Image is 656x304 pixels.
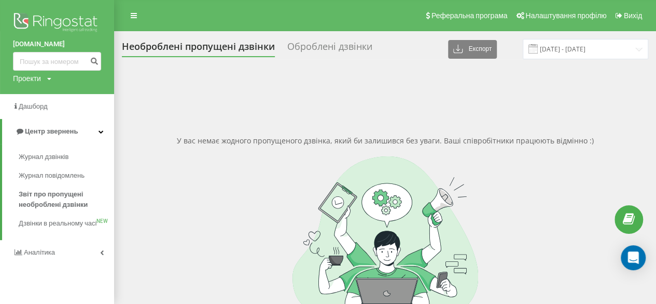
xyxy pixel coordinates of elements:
div: Проекти [13,73,41,84]
a: Звіт про пропущені необроблені дзвінки [19,185,114,214]
img: Ringostat logo [13,10,101,36]
span: Центр звернень [25,127,78,135]
span: Звіт про пропущені необроблені дзвінки [19,189,109,210]
a: Журнал повідомлень [19,166,114,185]
span: Дашборд [19,102,48,110]
div: Оброблені дзвінки [287,41,372,57]
a: Дзвінки в реальному часіNEW [19,214,114,233]
a: Журнал дзвінків [19,148,114,166]
a: Центр звернень [2,119,114,144]
input: Пошук за номером [13,52,101,71]
span: Дзвінки в реальному часі [19,218,96,229]
span: Реферальна програма [431,11,508,20]
span: Аналiтика [24,248,55,256]
span: Журнал дзвінків [19,152,68,162]
button: Експорт [448,40,497,59]
span: Вихід [624,11,642,20]
a: [DOMAIN_NAME] [13,39,101,49]
div: Необроблені пропущені дзвінки [122,41,275,57]
span: Налаштування профілю [525,11,606,20]
div: Open Intercom Messenger [621,245,646,270]
span: Журнал повідомлень [19,170,85,181]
